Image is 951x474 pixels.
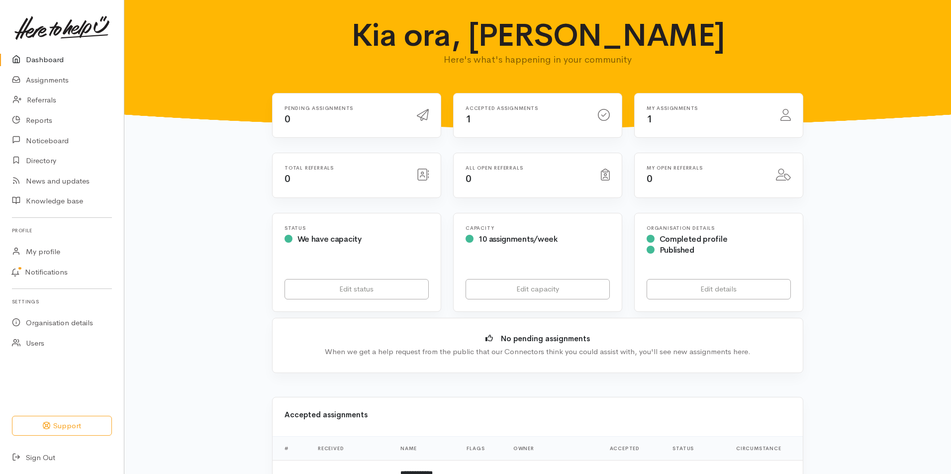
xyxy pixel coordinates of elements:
[466,225,610,231] h6: Capacity
[478,234,558,244] span: 10 assignments/week
[466,173,472,185] span: 0
[12,416,112,436] button: Support
[728,437,803,461] th: Circumstance
[466,113,472,125] span: 1
[285,113,290,125] span: 0
[647,105,768,111] h6: My assignments
[647,165,764,171] h6: My open referrals
[647,279,791,299] a: Edit details
[310,437,392,461] th: Received
[285,105,405,111] h6: Pending assignments
[466,105,586,111] h6: Accepted assignments
[466,165,589,171] h6: All open referrals
[285,279,429,299] a: Edit status
[343,53,733,67] p: Here's what's happening in your community
[647,173,653,185] span: 0
[459,437,505,461] th: Flags
[466,279,610,299] a: Edit capacity
[285,165,405,171] h6: Total referrals
[343,18,733,53] h1: Kia ora, [PERSON_NAME]
[12,224,112,237] h6: Profile
[647,113,653,125] span: 1
[285,173,290,185] span: 0
[660,245,694,255] span: Published
[660,234,728,244] span: Completed profile
[285,410,368,419] b: Accepted assignments
[287,346,788,358] div: When we get a help request from the public that our Connectors think you could assist with, you'l...
[505,437,602,461] th: Owner
[665,437,728,461] th: Status
[297,234,362,244] span: We have capacity
[285,225,429,231] h6: Status
[602,437,665,461] th: Accepted
[273,437,310,461] th: #
[501,334,590,343] b: No pending assignments
[12,295,112,308] h6: Settings
[647,225,791,231] h6: Organisation Details
[392,437,459,461] th: Name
